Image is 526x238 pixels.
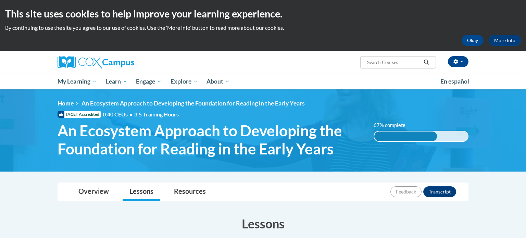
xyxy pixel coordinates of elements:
[58,56,134,68] img: Cox Campus
[448,56,468,67] button: Account Settings
[462,35,484,46] button: Okay
[206,77,230,86] span: About
[489,35,521,46] a: More Info
[134,111,179,117] span: 3.5 Training Hours
[202,74,235,89] a: About
[58,100,74,107] a: Home
[374,131,437,141] div: 67% complete
[58,56,188,68] a: Cox Campus
[374,122,413,129] label: 67% complete
[82,100,305,107] span: An Ecosystem Approach to Developing the Foundation for Reading in the Early Years
[72,183,116,201] a: Overview
[171,77,198,86] span: Explore
[103,111,134,118] span: 0.40 CEUs
[166,74,202,89] a: Explore
[53,74,101,89] a: My Learning
[136,77,162,86] span: Engage
[5,24,521,32] p: By continuing to use the site you agree to our use of cookies. Use the ‘More info’ button to read...
[106,77,127,86] span: Learn
[101,74,132,89] a: Learn
[123,183,160,201] a: Lessons
[390,186,422,197] button: Feedback
[167,183,213,201] a: Resources
[131,74,166,89] a: Engage
[421,58,431,66] button: Search
[58,215,468,232] h3: Lessons
[423,186,456,197] button: Transcript
[58,77,97,86] span: My Learning
[440,78,469,85] span: En español
[58,111,101,118] span: IACET Accredited
[436,74,474,89] a: En español
[129,111,133,117] span: •
[5,7,521,21] h2: This site uses cookies to help improve your learning experience.
[366,58,421,66] input: Search Courses
[47,74,479,89] div: Main menu
[58,122,363,158] span: An Ecosystem Approach to Developing the Foundation for Reading in the Early Years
